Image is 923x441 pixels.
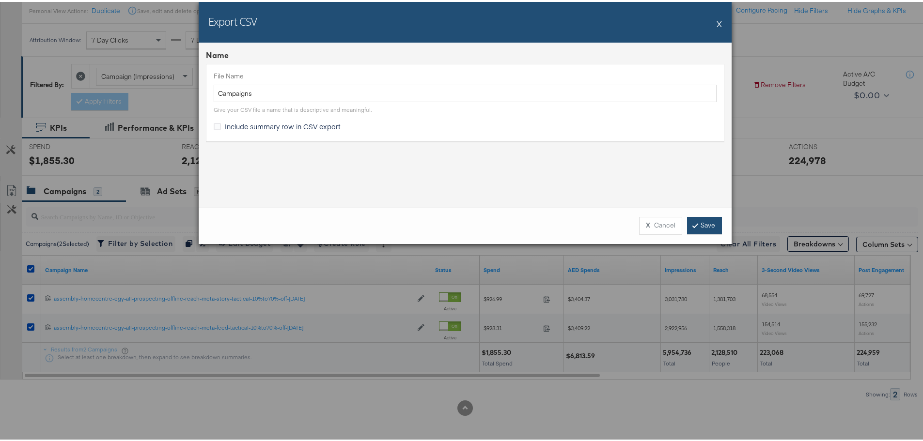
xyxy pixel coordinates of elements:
div: Give your CSV file a name that is descriptive and meaningful. [214,104,372,112]
div: Name [206,48,724,59]
h2: Export CSV [208,12,257,27]
button: XCancel [639,215,682,232]
a: Save [687,215,722,232]
label: File Name [214,70,717,79]
button: X [717,12,722,31]
strong: X [646,219,650,228]
span: Include summary row in CSV export [225,120,341,129]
